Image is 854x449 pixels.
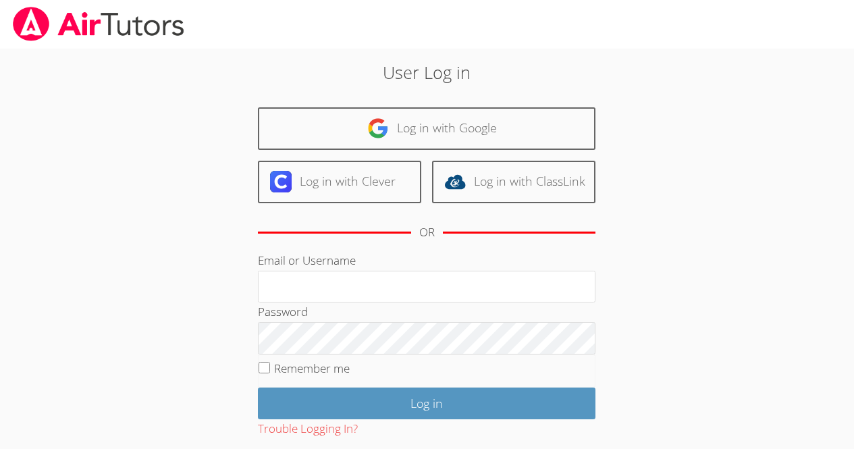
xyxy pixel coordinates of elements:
a: Log in with ClassLink [432,161,595,203]
label: Password [258,304,308,319]
label: Remember me [274,361,350,376]
div: OR [419,223,435,242]
img: classlink-logo-d6bb404cc1216ec64c9a2012d9dc4662098be43eaf13dc465df04b49fa7ab582.svg [444,171,466,192]
img: airtutors_banner-c4298cdbf04f3fff15de1276eac7730deb9818008684d7c2e4769d2f7ddbe033.png [11,7,186,41]
img: google-logo-50288ca7cdecda66e5e0955fdab243c47b7ad437acaf1139b6f446037453330a.svg [367,117,389,139]
label: Email or Username [258,253,356,268]
a: Log in with Google [258,107,595,150]
a: Log in with Clever [258,161,421,203]
button: Trouble Logging In? [258,419,358,439]
h2: User Log in [196,59,658,85]
img: clever-logo-6eab21bc6e7a338710f1a6ff85c0baf02591cd810cc4098c63d3a4b26e2feb20.svg [270,171,292,192]
input: Log in [258,388,595,419]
